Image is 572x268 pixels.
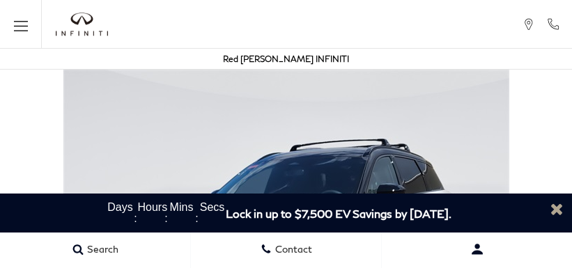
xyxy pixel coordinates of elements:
span: Hours [138,202,164,213]
span: Secs [199,202,226,213]
span: Lock in up to $7,500 EV Savings by [DATE]. [226,207,451,220]
button: user-profile-menu [382,232,572,267]
span: : [195,213,199,224]
span: Days [107,202,134,213]
a: Close [548,200,565,217]
a: Red [PERSON_NAME] INFINITI [223,54,349,64]
span: Search [84,244,118,255]
span: : [164,213,169,224]
a: infiniti [56,13,108,36]
img: INFINITI [56,13,108,36]
span: Contact [272,244,312,255]
span: Mins [169,202,195,213]
span: : [134,213,138,224]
